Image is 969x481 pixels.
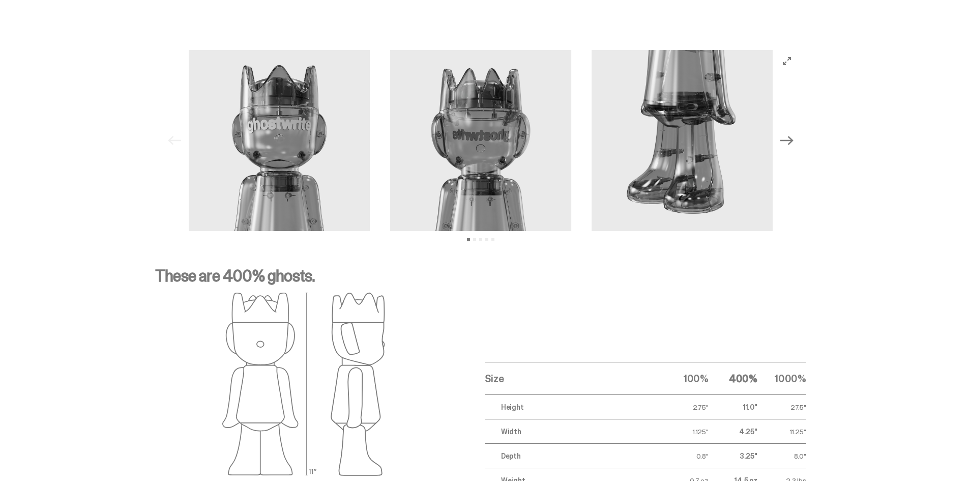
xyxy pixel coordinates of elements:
[781,55,793,67] button: View full-screen
[473,238,476,241] button: View slide 2
[467,238,470,241] button: View slide 1
[709,362,757,395] th: 400%
[709,395,757,419] td: 11.0"
[189,50,370,231] img: ghostwrite_Two_Media_1.png
[660,362,709,395] th: 100%
[757,419,806,444] td: 11.25"
[485,362,660,395] th: Size
[485,444,660,468] td: Depth
[757,444,806,468] td: 8.0"
[660,395,709,419] td: 2.75"
[757,395,806,419] td: 27.5"
[709,419,757,444] td: 4.25"
[709,444,757,468] td: 3.25"
[776,129,798,152] button: Next
[390,50,571,231] img: ghostwrite_Two_Media_2.png
[660,419,709,444] td: 1.125"
[660,444,709,468] td: 0.8"
[485,238,488,241] button: View slide 4
[491,238,494,241] button: View slide 5
[485,395,660,419] td: Height
[485,419,660,444] td: Width
[155,268,806,292] p: These are 400% ghosts.
[757,362,806,395] th: 1000%
[479,238,482,241] button: View slide 3
[592,50,773,231] img: ghostwrite_Two_Media_3.png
